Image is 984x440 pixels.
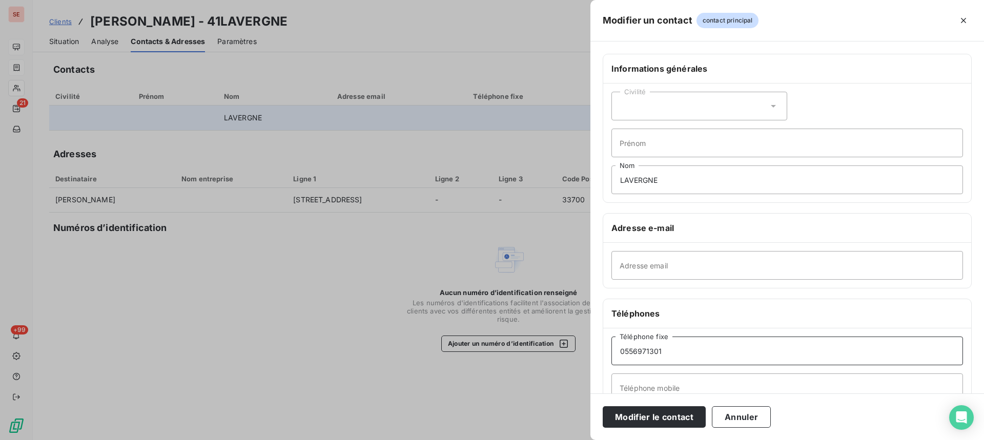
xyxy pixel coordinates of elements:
[611,307,963,320] h6: Téléphones
[712,406,771,428] button: Annuler
[696,13,759,28] span: contact principal
[611,165,963,194] input: placeholder
[611,62,963,75] h6: Informations générales
[949,405,974,430] div: Open Intercom Messenger
[603,13,692,28] h5: Modifier un contact
[611,373,963,402] input: placeholder
[611,251,963,280] input: placeholder
[611,337,963,365] input: placeholder
[603,406,706,428] button: Modifier le contact
[611,129,963,157] input: placeholder
[611,222,963,234] h6: Adresse e-mail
